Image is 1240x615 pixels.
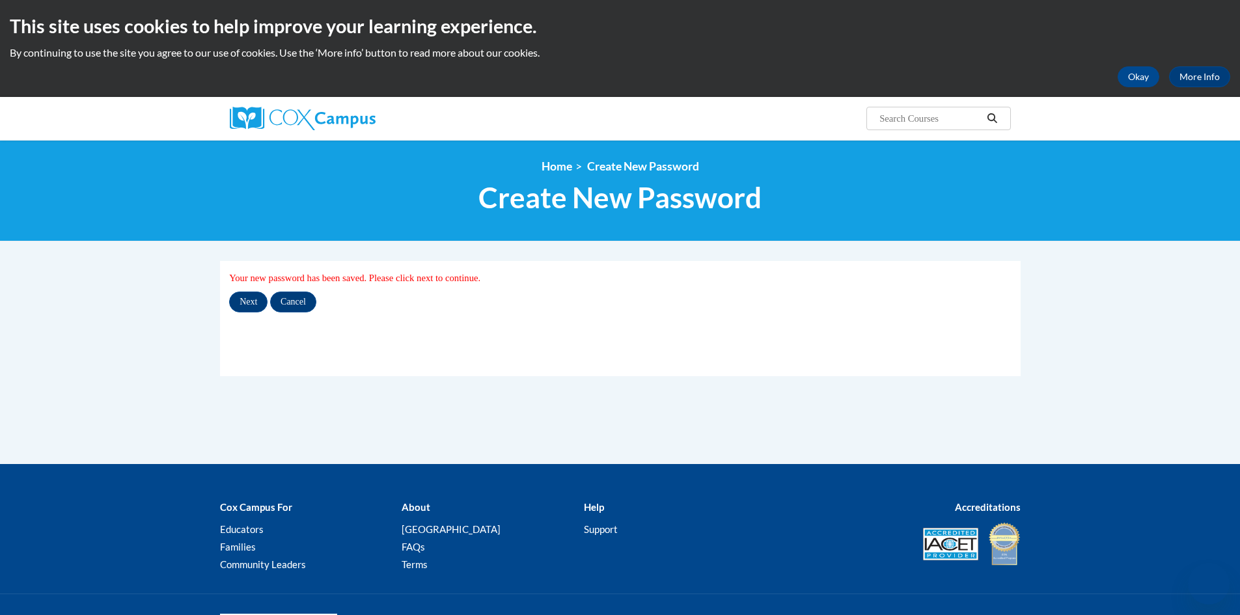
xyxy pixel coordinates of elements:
a: Community Leaders [220,558,306,570]
span: Create New Password [587,159,699,173]
b: Accreditations [955,501,1021,513]
a: Cox Campus [230,107,477,130]
a: Families [220,541,256,553]
a: Educators [220,523,264,535]
input: Next [229,292,268,312]
span: Your new password has been saved. Please click next to continue. [229,273,480,283]
input: Cancel [270,292,316,312]
span: Create New Password [478,180,762,215]
a: More Info [1169,66,1230,87]
img: Cox Campus [230,107,376,130]
button: Okay [1118,66,1159,87]
a: Support [584,523,618,535]
b: About [402,501,430,513]
h2: This site uses cookies to help improve your learning experience. [10,13,1230,39]
img: Accredited IACET® Provider [923,528,978,560]
b: Help [584,501,604,513]
a: FAQs [402,541,425,553]
input: Search Courses [878,111,982,126]
iframe: Button to launch messaging window [1188,563,1230,605]
a: Terms [402,558,428,570]
p: By continuing to use the site you agree to our use of cookies. Use the ‘More info’ button to read... [10,46,1230,60]
a: [GEOGRAPHIC_DATA] [402,523,501,535]
button: Search [982,111,1002,126]
b: Cox Campus For [220,501,292,513]
a: Home [542,159,572,173]
img: IDA® Accredited [988,521,1021,567]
